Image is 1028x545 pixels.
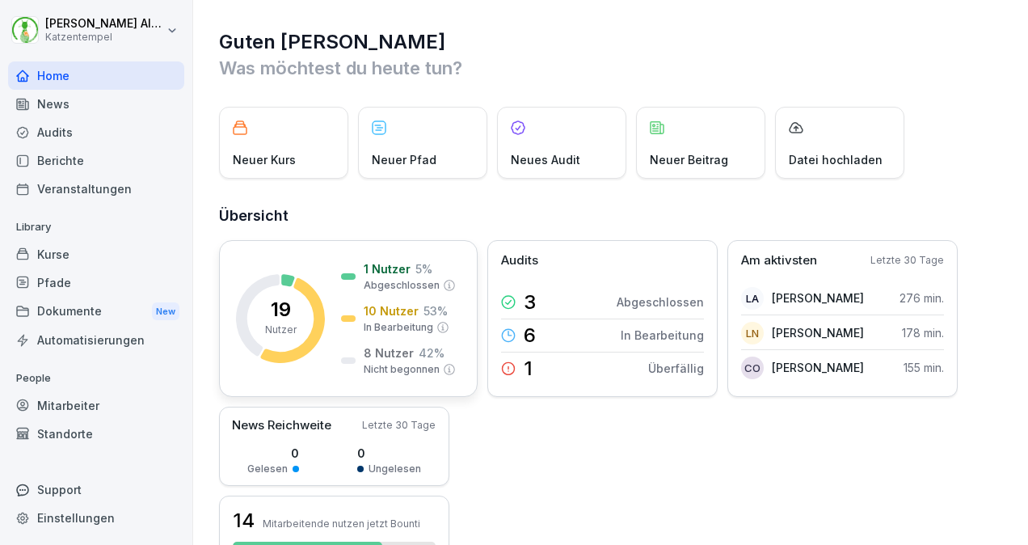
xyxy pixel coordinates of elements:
[8,90,184,118] a: News
[870,253,944,268] p: Letzte 30 Tage
[8,214,184,240] p: Library
[415,260,432,277] p: 5 %
[8,175,184,203] a: Veranstaltungen
[362,418,436,433] p: Letzte 30 Tage
[419,344,444,361] p: 42 %
[524,359,533,378] p: 1
[247,462,288,476] p: Gelesen
[8,365,184,391] p: People
[789,151,883,168] p: Datei hochladen
[247,445,299,462] p: 0
[8,326,184,354] a: Automatisierungen
[8,146,184,175] a: Berichte
[621,327,704,344] p: In Bearbeitung
[369,462,421,476] p: Ungelesen
[772,324,864,341] p: [PERSON_NAME]
[772,359,864,376] p: [PERSON_NAME]
[741,287,764,310] div: LA
[524,293,536,312] p: 3
[233,507,255,534] h3: 14
[8,268,184,297] a: Pfade
[501,251,538,270] p: Audits
[741,322,764,344] div: LN
[8,61,184,90] a: Home
[45,32,163,43] p: Katzentempel
[364,344,414,361] p: 8 Nutzer
[263,518,420,530] p: Mitarbeitende nutzen jetzt Bounti
[648,360,704,377] p: Überfällig
[219,55,1004,81] p: Was möchtest du heute tun?
[902,324,944,341] p: 178 min.
[650,151,728,168] p: Neuer Beitrag
[364,260,411,277] p: 1 Nutzer
[219,29,1004,55] h1: Guten [PERSON_NAME]
[423,302,448,319] p: 53 %
[617,294,704,311] p: Abgeschlossen
[524,326,536,345] p: 6
[772,289,864,306] p: [PERSON_NAME]
[364,362,440,377] p: Nicht begonnen
[8,504,184,532] a: Einstellungen
[232,416,331,435] p: News Reichweite
[8,240,184,268] a: Kurse
[364,320,433,335] p: In Bearbeitung
[357,445,421,462] p: 0
[233,151,296,168] p: Neuer Kurs
[364,278,440,293] p: Abgeschlossen
[364,302,419,319] p: 10 Nutzer
[904,359,944,376] p: 155 min.
[8,297,184,327] div: Dokumente
[152,302,179,321] div: New
[265,323,297,337] p: Nutzer
[45,17,163,31] p: [PERSON_NAME] Altfelder
[8,118,184,146] a: Audits
[8,475,184,504] div: Support
[511,151,580,168] p: Neues Audit
[8,420,184,448] a: Standorte
[219,205,1004,227] h2: Übersicht
[899,289,944,306] p: 276 min.
[8,297,184,327] a: DokumenteNew
[741,357,764,379] div: CO
[8,391,184,420] a: Mitarbeiter
[271,300,291,319] p: 19
[741,251,817,270] p: Am aktivsten
[372,151,436,168] p: Neuer Pfad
